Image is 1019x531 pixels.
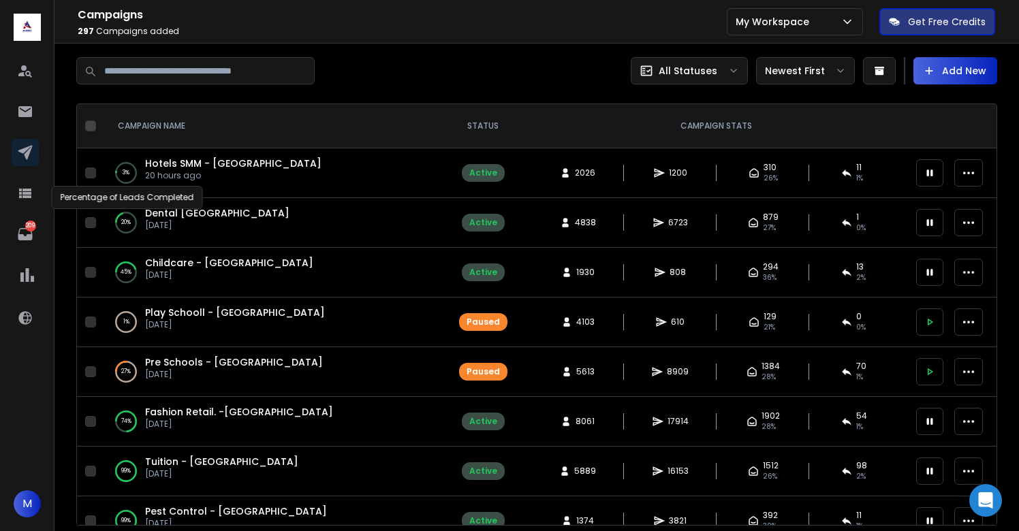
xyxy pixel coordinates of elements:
[856,411,867,421] span: 54
[101,198,442,248] td: 20%Dental [GEOGRAPHIC_DATA][DATE]
[908,15,986,29] p: Get Free Credits
[467,366,500,377] div: Paused
[575,217,596,228] span: 4838
[856,460,867,471] span: 98
[121,514,131,528] p: 99 %
[52,186,203,209] div: Percentage of Leads Completed
[469,416,497,427] div: Active
[14,490,41,517] button: M
[659,64,717,78] p: All Statuses
[469,217,497,228] div: Active
[668,217,688,228] span: 6723
[576,317,595,327] span: 4103
[762,361,780,372] span: 1384
[670,267,686,278] span: 808
[101,297,442,347] td: 1%Play Schooll - [GEOGRAPHIC_DATA][DATE]
[145,270,313,280] p: [DATE]
[123,315,129,329] p: 1 %
[145,405,333,419] span: Fashion Retail. -[GEOGRAPHIC_DATA]
[576,515,594,526] span: 1374
[764,311,777,322] span: 129
[879,8,995,35] button: Get Free Credits
[78,26,727,37] p: Campaigns added
[576,366,595,377] span: 5613
[856,223,866,234] span: 0 %
[145,256,313,270] a: Childcare - [GEOGRAPHIC_DATA]
[145,220,289,231] p: [DATE]
[763,261,779,272] span: 294
[145,157,322,170] a: Hotels SMM - [GEOGRAPHIC_DATA]
[469,515,497,526] div: Active
[14,14,41,41] img: logo
[524,104,908,148] th: CAMPAIGN STATS
[856,372,863,383] span: 1 %
[763,510,778,521] span: 392
[101,347,442,397] td: 27%Pre Schools - [GEOGRAPHIC_DATA][DATE]
[764,173,778,184] span: 26 %
[856,361,866,372] span: 70
[101,248,442,297] td: 45%Childcare - [GEOGRAPHIC_DATA][DATE]
[856,261,864,272] span: 13
[145,419,333,430] p: [DATE]
[856,272,866,283] span: 2 %
[669,167,687,178] span: 1200
[667,366,689,377] span: 8909
[467,317,500,327] div: Paused
[145,355,323,369] span: Pre Schools - [GEOGRAPHIC_DATA]
[101,447,442,496] td: 99%Tuition - [GEOGRAPHIC_DATA][DATE]
[12,221,39,248] a: 209
[145,206,289,220] a: Dental [GEOGRAPHIC_DATA]
[145,170,322,181] p: 20 hours ago
[762,372,776,383] span: 28 %
[856,471,866,482] span: 2 %
[763,471,777,482] span: 26 %
[668,466,689,477] span: 16153
[101,397,442,447] td: 74%Fashion Retail. -[GEOGRAPHIC_DATA][DATE]
[668,416,689,427] span: 17914
[856,322,866,333] span: 0 %
[442,104,524,148] th: STATUS
[145,468,298,479] p: [DATE]
[121,265,131,279] p: 45 %
[25,221,36,231] p: 209
[763,223,776,234] span: 27 %
[763,212,779,223] span: 879
[145,504,327,518] a: Pest Control - [GEOGRAPHIC_DATA]
[469,167,497,178] div: Active
[913,57,997,84] button: Add New
[101,104,442,148] th: CAMPAIGN NAME
[121,365,131,379] p: 27 %
[856,421,863,432] span: 1 %
[145,306,325,319] a: Play Schooll - [GEOGRAPHIC_DATA]
[762,411,780,421] span: 1902
[121,464,131,478] p: 99 %
[121,415,131,428] p: 74 %
[576,267,595,278] span: 1930
[856,162,862,173] span: 11
[856,510,862,521] span: 11
[101,148,442,198] td: 3%Hotels SMM - [GEOGRAPHIC_DATA]20 hours ago
[78,7,727,23] h1: Campaigns
[469,466,497,477] div: Active
[574,466,596,477] span: 5889
[764,162,777,173] span: 310
[145,369,323,380] p: [DATE]
[671,317,685,327] span: 610
[469,267,497,278] div: Active
[145,455,298,468] a: Tuition - [GEOGRAPHIC_DATA]
[123,166,129,180] p: 3 %
[145,518,327,529] p: [DATE]
[575,167,595,178] span: 2026
[145,319,325,330] p: [DATE]
[763,272,777,283] span: 36 %
[669,515,687,526] span: 3821
[856,173,863,184] span: 1 %
[576,416,595,427] span: 8061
